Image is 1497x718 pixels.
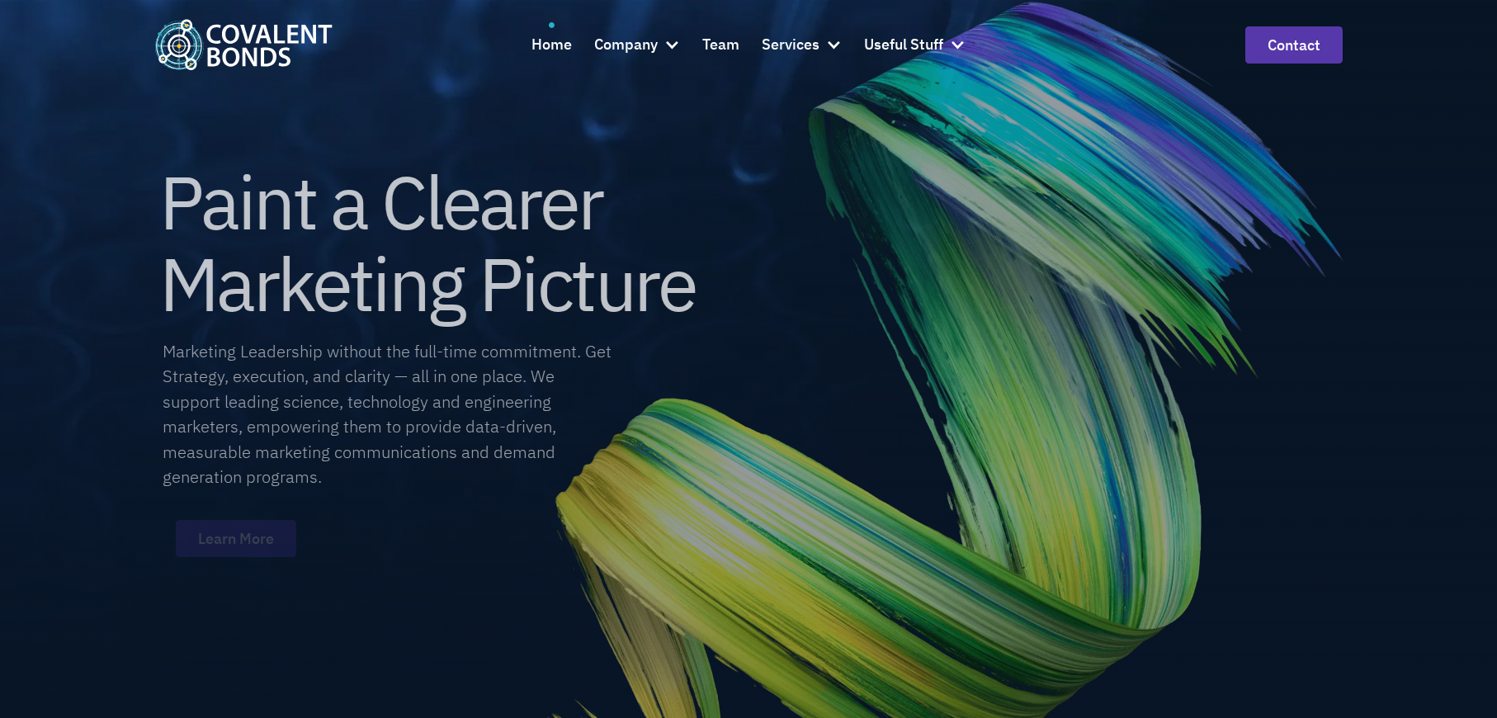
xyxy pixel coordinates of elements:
a: Home [531,22,572,67]
a: contact [1245,26,1343,64]
div: Services [762,22,842,67]
a: Team [702,22,739,67]
div: Home [531,33,572,57]
div: Services [762,33,819,57]
div: Team [702,33,739,57]
div: Company [594,22,680,67]
a: Learn More [176,520,296,557]
div: Useful Stuff [864,33,943,57]
div: Marketing Leadership without the full-time commitment. Get Strategy, execution, and clarity — all... [163,339,614,489]
div: Useful Stuff [864,22,966,67]
img: Covalent Bonds White / Teal Logo [154,19,333,69]
h1: Paint a Clearer Marketing Picture [159,161,696,324]
div: Company [594,33,658,57]
a: home [154,19,333,69]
